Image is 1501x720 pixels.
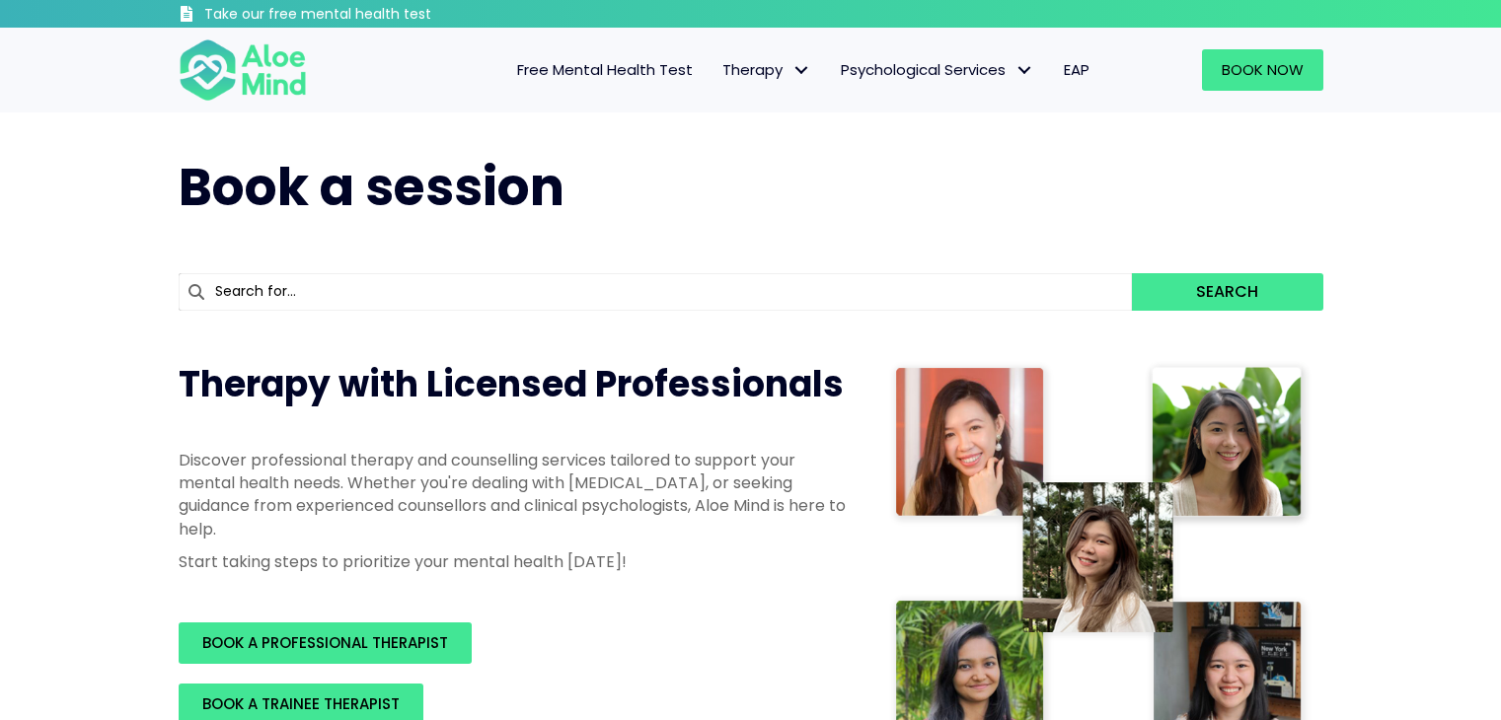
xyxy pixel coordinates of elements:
span: Book Now [1222,59,1304,80]
a: EAP [1049,49,1104,91]
a: TherapyTherapy: submenu [708,49,826,91]
button: Search [1132,273,1322,311]
span: Psychological Services: submenu [1011,56,1039,85]
nav: Menu [333,49,1104,91]
span: Therapy [722,59,811,80]
a: Free Mental Health Test [502,49,708,91]
p: Discover professional therapy and counselling services tailored to support your mental health nee... [179,449,850,540]
h3: Take our free mental health test [204,5,537,25]
a: BOOK A PROFESSIONAL THERAPIST [179,622,472,664]
span: EAP [1064,59,1089,80]
span: Therapy with Licensed Professionals [179,359,844,409]
a: Psychological ServicesPsychological Services: submenu [826,49,1049,91]
p: Start taking steps to prioritize your mental health [DATE]! [179,550,850,573]
span: BOOK A PROFESSIONAL THERAPIST [202,632,448,653]
span: Free Mental Health Test [517,59,693,80]
a: Book Now [1202,49,1323,91]
img: Aloe mind Logo [179,37,307,103]
span: Psychological Services [841,59,1034,80]
span: BOOK A TRAINEE THERAPIST [202,693,400,714]
input: Search for... [179,273,1133,311]
span: Therapy: submenu [788,56,816,85]
a: Take our free mental health test [179,5,537,28]
span: Book a session [179,151,564,223]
